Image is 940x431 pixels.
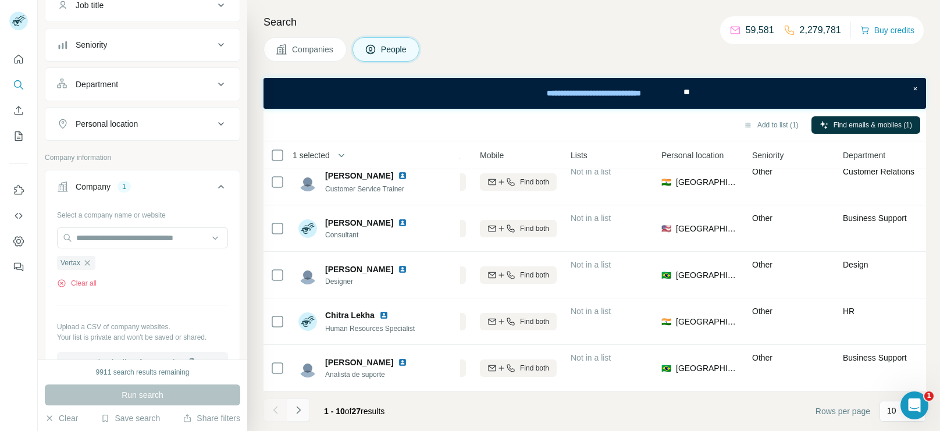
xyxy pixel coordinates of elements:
[76,118,138,130] div: Personal location
[324,407,384,416] span: results
[398,358,407,367] img: LinkedIn logo
[661,223,671,234] span: 🇺🇸
[900,391,928,419] iframe: Intercom live chat
[45,31,240,59] button: Seniority
[843,213,907,223] span: Business Support
[45,70,240,98] button: Department
[676,316,738,327] span: [GEOGRAPHIC_DATA]
[298,312,317,331] img: Avatar
[9,74,28,95] button: Search
[352,407,361,416] span: 27
[57,332,228,343] p: Your list is private and won't be saved or shared.
[379,311,389,320] img: LinkedIn logo
[661,362,671,374] span: 🇧🇷
[843,149,885,161] span: Department
[264,14,926,30] h4: Search
[9,257,28,277] button: Feedback
[325,309,375,321] span: Chitra Lekha
[676,176,738,188] span: [GEOGRAPHIC_DATA]
[298,266,317,284] img: Avatar
[752,213,772,223] span: Other
[324,407,345,416] span: 1 - 10
[325,325,415,333] span: Human Resources Specialist
[45,152,240,163] p: Company information
[325,276,412,287] span: Designer
[76,79,118,90] div: Department
[661,269,671,281] span: 🇧🇷
[298,219,317,238] img: Avatar
[183,412,240,424] button: Share filters
[661,176,671,188] span: 🇮🇳
[924,391,934,401] span: 1
[480,266,557,284] button: Find both
[520,177,549,187] span: Find both
[325,217,393,229] span: [PERSON_NAME]
[746,23,774,37] p: 59,581
[45,173,240,205] button: Company1
[345,407,352,416] span: of
[9,231,28,252] button: Dashboard
[735,116,807,134] button: Add to list (1)
[752,149,784,161] span: Seniority
[264,78,926,109] iframe: Banner
[293,149,330,161] span: 1 selected
[96,367,190,377] div: 9911 search results remaining
[325,185,404,193] span: Customer Service Trainer
[480,313,557,330] button: Find both
[843,353,907,362] span: Business Support
[325,263,393,275] span: [PERSON_NAME]
[811,116,920,134] button: Find emails & mobiles (1)
[9,126,28,147] button: My lists
[9,49,28,70] button: Quick start
[752,307,772,316] span: Other
[60,258,80,268] span: Vertax
[480,359,557,377] button: Find both
[76,181,111,193] div: Company
[287,398,310,422] button: Navigate to next page
[45,110,240,138] button: Personal location
[752,260,772,269] span: Other
[816,405,870,417] span: Rows per page
[398,171,407,180] img: LinkedIn logo
[661,149,724,161] span: Personal location
[571,307,611,316] span: Not in a list
[57,352,228,373] button: Upload a list of companies
[117,181,131,192] div: 1
[800,23,841,37] p: 2,279,781
[45,412,78,424] button: Clear
[298,359,317,377] img: Avatar
[887,405,896,416] p: 10
[571,213,611,223] span: Not in a list
[571,260,611,269] span: Not in a list
[661,316,671,327] span: 🇮🇳
[480,149,504,161] span: Mobile
[676,362,738,374] span: [GEOGRAPHIC_DATA]
[101,412,160,424] button: Save search
[325,369,412,380] span: Analista de suporte
[57,205,228,220] div: Select a company name or website
[520,363,549,373] span: Find both
[9,205,28,226] button: Use Surfe API
[480,173,557,191] button: Find both
[520,223,549,234] span: Find both
[843,260,868,269] span: Design
[752,353,772,362] span: Other
[325,230,412,240] span: Consultant
[520,316,549,327] span: Find both
[860,22,914,38] button: Buy credits
[57,278,97,288] button: Clear all
[571,167,611,176] span: Not in a list
[9,180,28,201] button: Use Surfe on LinkedIn
[843,307,854,316] span: HR
[834,120,912,130] span: Find emails & mobiles (1)
[480,220,557,237] button: Find both
[752,167,772,176] span: Other
[292,44,334,55] span: Companies
[325,357,393,368] span: [PERSON_NAME]
[381,44,408,55] span: People
[9,100,28,121] button: Enrich CSV
[676,269,738,281] span: [GEOGRAPHIC_DATA]
[398,218,407,227] img: LinkedIn logo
